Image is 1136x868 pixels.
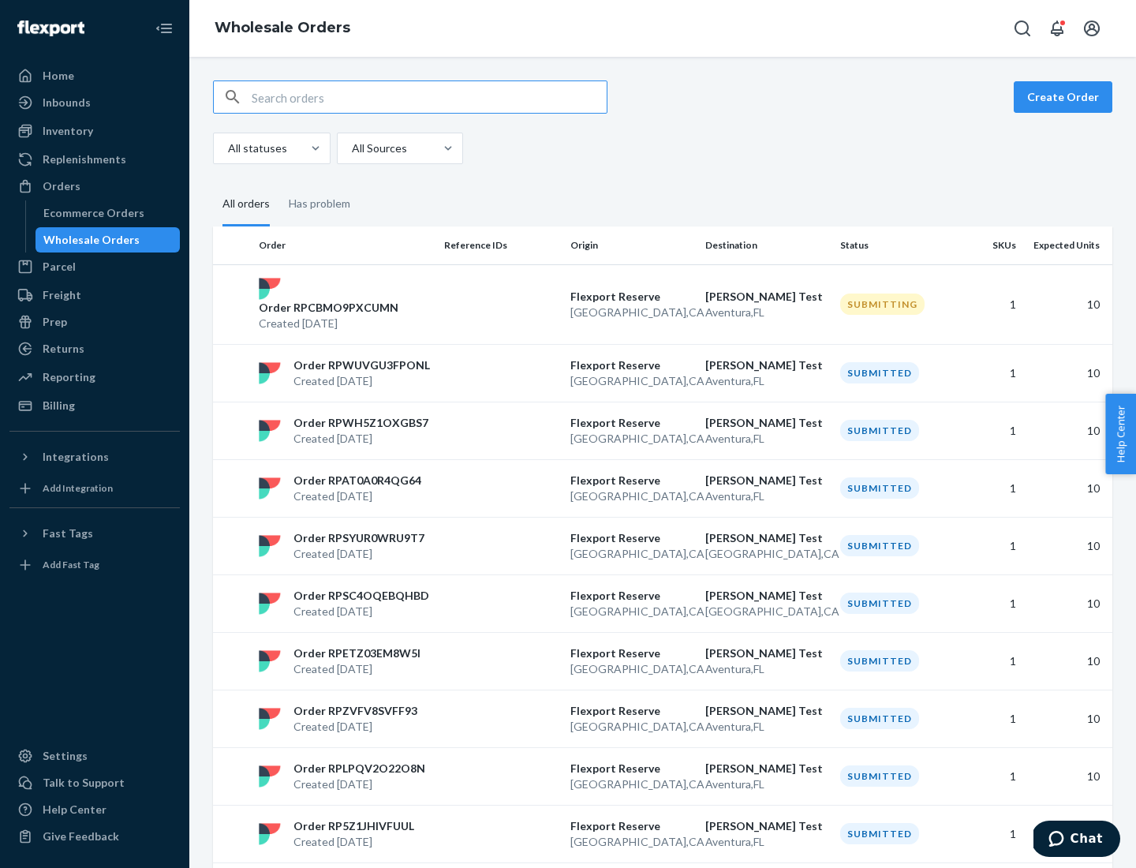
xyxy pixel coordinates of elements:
[9,147,180,172] a: Replenishments
[350,140,352,156] input: All Sources
[1007,13,1038,44] button: Open Search Box
[959,517,1022,574] td: 1
[570,719,693,735] p: [GEOGRAPHIC_DATA] , CA
[570,431,693,447] p: [GEOGRAPHIC_DATA] , CA
[1041,13,1073,44] button: Open notifications
[1076,13,1108,44] button: Open account menu
[705,645,828,661] p: [PERSON_NAME] Test
[570,703,693,719] p: Flexport Reserve
[705,588,828,604] p: [PERSON_NAME] Test
[9,743,180,769] a: Settings
[293,415,428,431] p: Order RPWH5Z1OXGBS7
[1014,81,1112,113] button: Create Order
[1105,394,1136,474] button: Help Center
[293,703,417,719] p: Order RPZVFV8SVFF93
[9,336,180,361] a: Returns
[43,775,125,791] div: Talk to Support
[1022,805,1112,862] td: 10
[705,604,828,619] p: [GEOGRAPHIC_DATA] , CA
[570,834,693,850] p: [GEOGRAPHIC_DATA] , CA
[959,747,1022,805] td: 1
[259,278,281,300] img: flexport logo
[293,604,429,619] p: Created [DATE]
[43,369,95,385] div: Reporting
[705,373,828,389] p: Aventura , FL
[43,526,93,541] div: Fast Tags
[43,123,93,139] div: Inventory
[43,829,119,844] div: Give Feedback
[705,415,828,431] p: [PERSON_NAME] Test
[9,365,180,390] a: Reporting
[9,393,180,418] a: Billing
[570,776,693,792] p: [GEOGRAPHIC_DATA] , CA
[570,373,693,389] p: [GEOGRAPHIC_DATA] , CA
[43,68,74,84] div: Home
[43,259,76,275] div: Parcel
[705,719,828,735] p: Aventura , FL
[43,314,67,330] div: Prep
[9,824,180,849] button: Give Feedback
[699,226,834,264] th: Destination
[1022,402,1112,459] td: 10
[705,546,828,562] p: [GEOGRAPHIC_DATA] , CA
[9,797,180,822] a: Help Center
[570,645,693,661] p: Flexport Reserve
[705,834,828,850] p: Aventura , FL
[293,834,414,850] p: Created [DATE]
[259,823,281,845] img: flexport logo
[570,415,693,431] p: Flexport Reserve
[1022,517,1112,574] td: 10
[259,593,281,615] img: flexport logo
[9,118,180,144] a: Inventory
[9,174,180,199] a: Orders
[705,357,828,373] p: [PERSON_NAME] Test
[43,152,126,167] div: Replenishments
[9,476,180,501] a: Add Integration
[959,574,1022,632] td: 1
[959,805,1022,862] td: 1
[959,226,1022,264] th: SKUs
[35,227,181,253] a: Wholesale Orders
[570,604,693,619] p: [GEOGRAPHIC_DATA] , CA
[840,593,919,614] div: Submitted
[293,588,429,604] p: Order RPSC4OQEBQHBD
[43,232,140,248] div: Wholesale Orders
[705,431,828,447] p: Aventura , FL
[570,818,693,834] p: Flexport Reserve
[259,708,281,730] img: flexport logo
[9,521,180,546] button: Fast Tags
[705,661,828,677] p: Aventura , FL
[293,431,428,447] p: Created [DATE]
[9,282,180,308] a: Freight
[570,289,693,305] p: Flexport Reserve
[43,205,144,221] div: Ecommerce Orders
[840,294,925,315] div: Submitting
[959,344,1022,402] td: 1
[705,305,828,320] p: Aventura , FL
[570,357,693,373] p: Flexport Reserve
[293,761,425,776] p: Order RPLPQV2O22O8N
[293,357,430,373] p: Order RPWUVGU3FPONL
[259,535,281,557] img: flexport logo
[43,449,109,465] div: Integrations
[9,90,180,115] a: Inbounds
[293,818,414,834] p: Order RP5Z1JHIVFUUL
[9,63,180,88] a: Home
[705,289,828,305] p: [PERSON_NAME] Test
[1022,226,1112,264] th: Expected Units
[226,140,228,156] input: All statuses
[293,488,421,504] p: Created [DATE]
[705,761,828,776] p: [PERSON_NAME] Test
[43,178,80,194] div: Orders
[959,402,1022,459] td: 1
[35,200,181,226] a: Ecommerce Orders
[840,765,919,787] div: Submitted
[570,546,693,562] p: [GEOGRAPHIC_DATA] , CA
[259,650,281,672] img: flexport logo
[570,661,693,677] p: [GEOGRAPHIC_DATA] , CA
[438,226,564,264] th: Reference IDs
[840,708,919,729] div: Submitted
[1022,344,1112,402] td: 10
[43,802,106,817] div: Help Center
[17,21,84,36] img: Flexport logo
